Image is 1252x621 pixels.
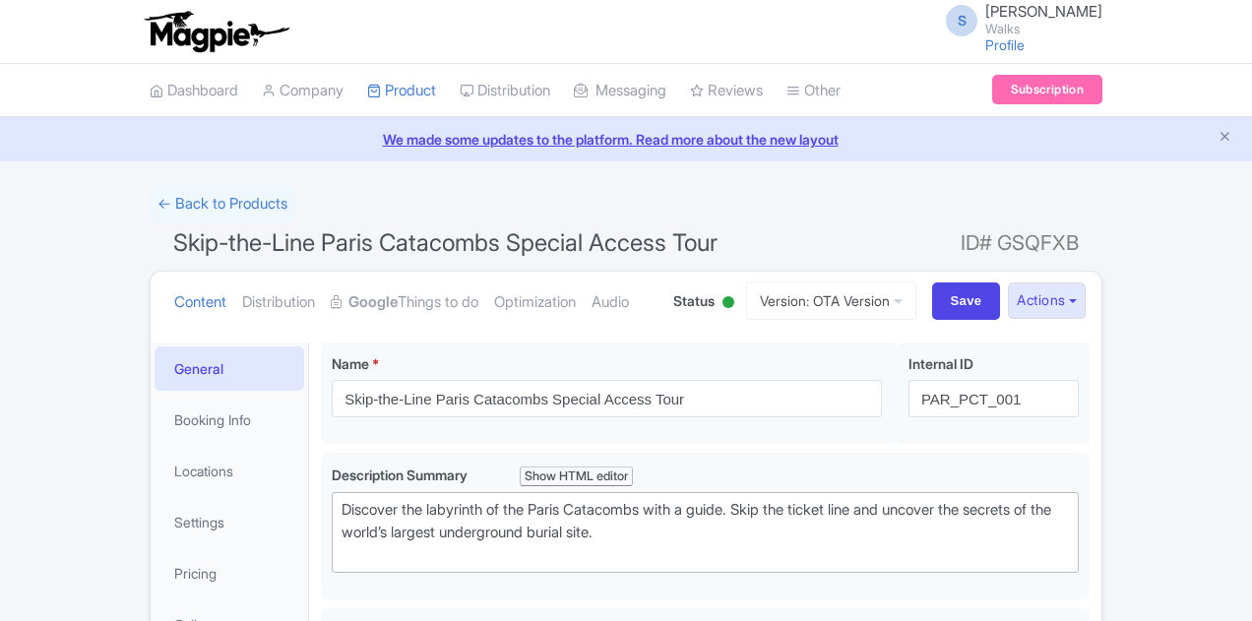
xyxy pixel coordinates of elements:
span: ID# GSQFXB [961,223,1079,263]
strong: Google [348,291,398,314]
a: Messaging [574,64,666,118]
img: logo-ab69f6fb50320c5b225c76a69d11143b.png [140,10,292,53]
a: Profile [985,36,1025,53]
a: GoogleThings to do [331,272,478,334]
div: Active [719,288,738,319]
a: Settings [155,500,304,544]
a: Booking Info [155,398,304,442]
a: Distribution [460,64,550,118]
span: Skip-the-Line Paris Catacombs Special Access Tour [173,228,718,257]
span: Status [673,290,715,311]
small: Walks [985,23,1102,35]
span: S [946,5,977,36]
a: General [155,346,304,391]
a: Audio [592,272,629,334]
button: Actions [1008,282,1086,319]
a: Version: OTA Version [746,281,916,320]
a: S [PERSON_NAME] Walks [934,4,1102,35]
a: Distribution [242,272,315,334]
div: Discover the labyrinth of the Paris Catacombs with a guide. Skip the ticket line and uncover the ... [342,499,1069,566]
a: Content [174,272,226,334]
a: Company [262,64,344,118]
a: Pricing [155,551,304,595]
input: Save [932,282,1001,320]
a: Subscription [992,75,1102,104]
a: Other [786,64,841,118]
div: Show HTML editor [520,466,633,487]
a: Reviews [690,64,763,118]
a: Dashboard [150,64,238,118]
button: Close announcement [1218,127,1232,150]
a: Product [367,64,436,118]
span: [PERSON_NAME] [985,2,1102,21]
a: We made some updates to the platform. Read more about the new layout [12,129,1240,150]
a: ← Back to Products [150,185,295,223]
span: Internal ID [908,355,973,372]
a: Optimization [494,272,576,334]
span: Description Summary [332,466,470,483]
a: Locations [155,449,304,493]
span: Name [332,355,369,372]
